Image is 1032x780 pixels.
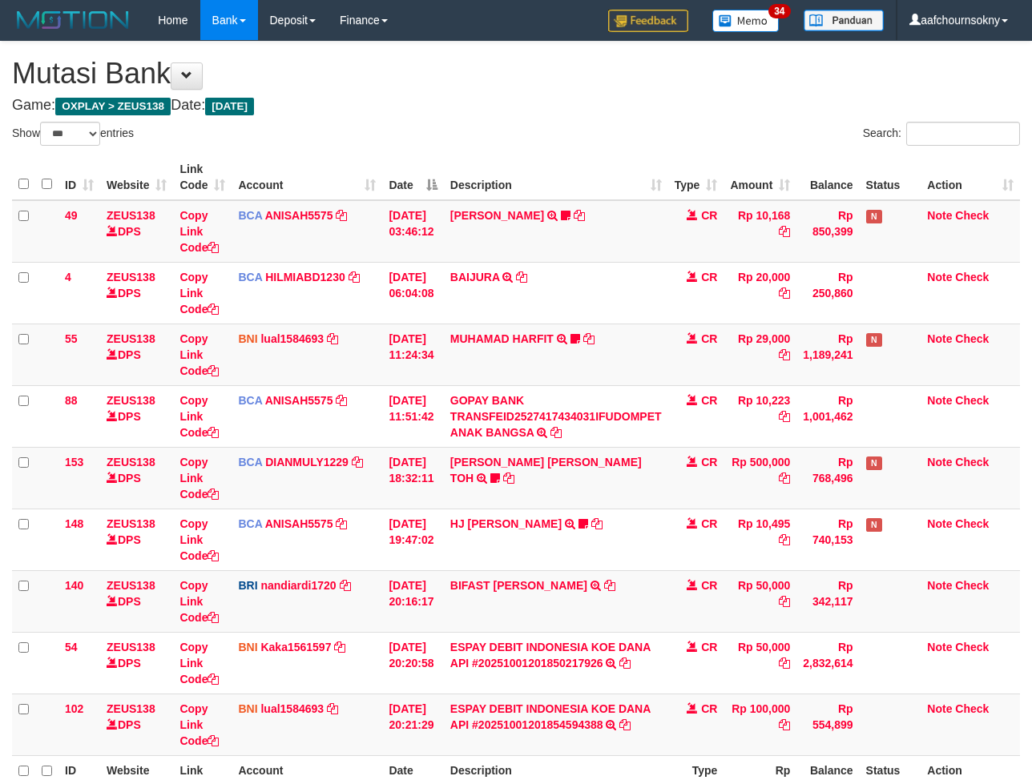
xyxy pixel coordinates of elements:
[238,517,262,530] span: BCA
[955,394,989,407] a: Check
[796,155,859,200] th: Balance
[450,641,651,669] a: ESPAY DEBIT INDONESIA KOE DANA API #20251001201850217926
[866,518,882,532] span: Has Note
[382,632,443,694] td: [DATE] 20:20:58
[265,394,333,407] a: ANISAH5575
[927,456,952,468] a: Note
[927,517,952,530] a: Note
[724,694,796,755] td: Rp 100,000
[100,324,173,385] td: DPS
[550,426,562,439] a: Copy GOPAY BANK TRANSFEID2527417434031IFUDOMPET ANAK BANGSA to clipboard
[779,348,790,361] a: Copy Rp 29,000 to clipboard
[779,472,790,484] a: Copy Rp 500,000 to clipboard
[334,641,345,653] a: Copy Kaka1561597 to clipboard
[179,394,219,439] a: Copy Link Code
[327,702,338,715] a: Copy lual1584693 to clipboard
[619,657,631,669] a: Copy ESPAY DEBIT INDONESIA KOE DANA API #20251001201850217926 to clipboard
[205,98,254,115] span: [DATE]
[724,632,796,694] td: Rp 50,000
[238,702,257,715] span: BNI
[450,702,651,731] a: ESPAY DEBIT INDONESIA KOE DANA API #20251001201854594388
[336,394,347,407] a: Copy ANISAH5575 to clipboard
[701,394,717,407] span: CR
[340,579,351,592] a: Copy nandiardi1720 to clipboard
[107,579,155,592] a: ZEUS138
[382,155,443,200] th: Date: activate to sort column descending
[516,271,527,283] a: Copy BAIJURA to clipboard
[779,718,790,731] a: Copy Rp 100,000 to clipboard
[260,702,324,715] a: lual1584693
[65,332,78,345] span: 55
[712,10,780,32] img: Button%20Memo.svg
[608,10,688,32] img: Feedback.jpg
[796,632,859,694] td: Rp 2,832,614
[55,98,171,115] span: OXPLAY > ZEUS138
[12,122,134,146] label: Show entries
[860,155,921,200] th: Status
[327,332,338,345] a: Copy lual1584693 to clipboard
[100,509,173,570] td: DPS
[65,517,83,530] span: 148
[238,394,262,407] span: BCA
[238,209,262,222] span: BCA
[450,517,562,530] a: HJ [PERSON_NAME]
[796,447,859,509] td: Rp 768,496
[238,456,262,468] span: BCA
[450,456,642,484] a: [PERSON_NAME] [PERSON_NAME] TOH
[955,702,989,715] a: Check
[724,447,796,509] td: Rp 500,000
[779,533,790,546] a: Copy Rp 10,495 to clipboard
[65,456,83,468] span: 153
[260,641,331,653] a: Kaka1561597
[12,98,1020,114] h4: Game: Date:
[866,210,882,223] span: Has Note
[724,200,796,263] td: Rp 10,168
[238,332,257,345] span: BNI
[583,332,595,345] a: Copy MUHAMAD HARFIT to clipboard
[12,58,1020,90] h1: Mutasi Bank
[796,509,859,570] td: Rp 740,153
[238,579,257,592] span: BRI
[604,579,615,592] a: Copy BIFAST MUHAMMAD FIR to clipboard
[927,579,952,592] a: Note
[58,155,100,200] th: ID: activate to sort column ascending
[804,10,884,31] img: panduan.png
[724,324,796,385] td: Rp 29,000
[724,262,796,324] td: Rp 20,000
[779,287,790,300] a: Copy Rp 20,000 to clipboard
[796,200,859,263] td: Rp 850,399
[382,570,443,632] td: [DATE] 20:16:17
[701,641,717,653] span: CR
[955,641,989,653] a: Check
[179,271,219,316] a: Copy Link Code
[260,332,324,345] a: lual1584693
[100,694,173,755] td: DPS
[927,271,952,283] a: Note
[265,456,349,468] a: DIANMULY1229
[100,570,173,632] td: DPS
[450,271,500,283] a: BAIJURA
[382,200,443,263] td: [DATE] 03:46:12
[701,332,717,345] span: CR
[779,225,790,238] a: Copy Rp 10,168 to clipboard
[955,579,989,592] a: Check
[955,271,989,283] a: Check
[107,394,155,407] a: ZEUS138
[238,271,262,283] span: BCA
[336,517,347,530] a: Copy ANISAH5575 to clipboard
[724,155,796,200] th: Amount: activate to sort column ascending
[352,456,363,468] a: Copy DIANMULY1229 to clipboard
[107,456,155,468] a: ZEUS138
[927,209,952,222] a: Note
[450,579,587,592] a: BIFAST [PERSON_NAME]
[173,155,232,200] th: Link Code: activate to sort column ascending
[955,209,989,222] a: Check
[450,209,544,222] a: [PERSON_NAME]
[232,155,382,200] th: Account: activate to sort column ascending
[779,595,790,608] a: Copy Rp 50,000 to clipboard
[866,456,882,470] span: Has Note
[65,394,78,407] span: 88
[927,641,952,653] a: Note
[179,517,219,562] a: Copy Link Code
[955,517,989,530] a: Check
